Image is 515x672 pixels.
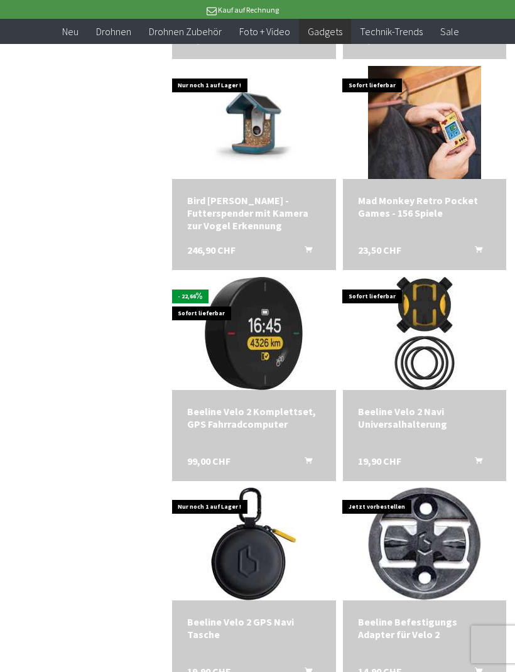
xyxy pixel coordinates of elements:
img: Mad Monkey Retro Pocket Games - 156 Spiele [368,66,481,179]
a: Sale [431,19,468,45]
a: Gadgets [299,19,351,45]
a: Foto + Video [230,19,299,45]
a: Neu [53,19,87,45]
img: Beeline Befestigungs Adapter für Velo 2 [368,487,481,600]
span: Foto + Video [239,25,290,38]
a: Drohnen [87,19,140,45]
a: Drohnen Zubehör [140,19,230,45]
button: In den Warenkorb [290,244,320,260]
a: Beeline Befestigungs Adapter für Velo 2 14,90 CHF In den Warenkorb [358,615,491,641]
button: In den Warenkorb [290,455,320,471]
img: Beeline Velo 2 Komplettset, GPS Fahrradcomputer [197,277,310,390]
a: Beeline Velo 2 GPS Navi Tasche 19,90 CHF In den Warenkorb [187,615,320,641]
span: 99,00 CHF [187,455,230,467]
img: Bird Buddy Vogelhaus - Futterspender mit Kamera zur Vogel Erkennung [172,71,335,174]
button: In den Warenkorb [460,244,490,260]
span: 246,90 CHF [187,244,236,256]
span: Neu [62,25,79,38]
span: 23,50 CHF [358,244,401,256]
img: Beeline Velo 2 Navi Universalhalterung [368,277,481,390]
div: Bird [PERSON_NAME] - Futterspender mit Kamera zur Vogel Erkennung [187,194,320,232]
div: Beeline Befestigungs Adapter für Velo 2 [358,615,491,641]
button: In den Warenkorb [460,455,490,471]
a: Beeline Velo 2 Komplettset, GPS Fahrradcomputer 99,00 CHF In den Warenkorb [187,405,320,430]
span: Technik-Trends [360,25,423,38]
a: Beeline Velo 2 Navi Universalhalterung 19,90 CHF In den Warenkorb [358,405,491,430]
div: Beeline Velo 2 Komplettset, GPS Fahrradcomputer [187,405,320,430]
span: Sale [440,25,459,38]
span: Gadgets [308,25,342,38]
img: Beeline Velo 2 GPS Navi Tasche [197,487,310,600]
div: Beeline Velo 2 Navi Universalhalterung [358,405,491,430]
div: Mad Monkey Retro Pocket Games - 156 Spiele [358,194,491,219]
span: Drohnen Zubehör [149,25,222,38]
div: Beeline Velo 2 GPS Navi Tasche [187,615,320,641]
a: Technik-Trends [351,19,431,45]
a: Mad Monkey Retro Pocket Games - 156 Spiele 23,50 CHF In den Warenkorb [358,194,491,219]
span: 19,90 CHF [358,455,401,467]
span: Drohnen [96,25,131,38]
a: Bird [PERSON_NAME] - Futterspender mit Kamera zur Vogel Erkennung 246,90 CHF In den Warenkorb [187,194,320,232]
